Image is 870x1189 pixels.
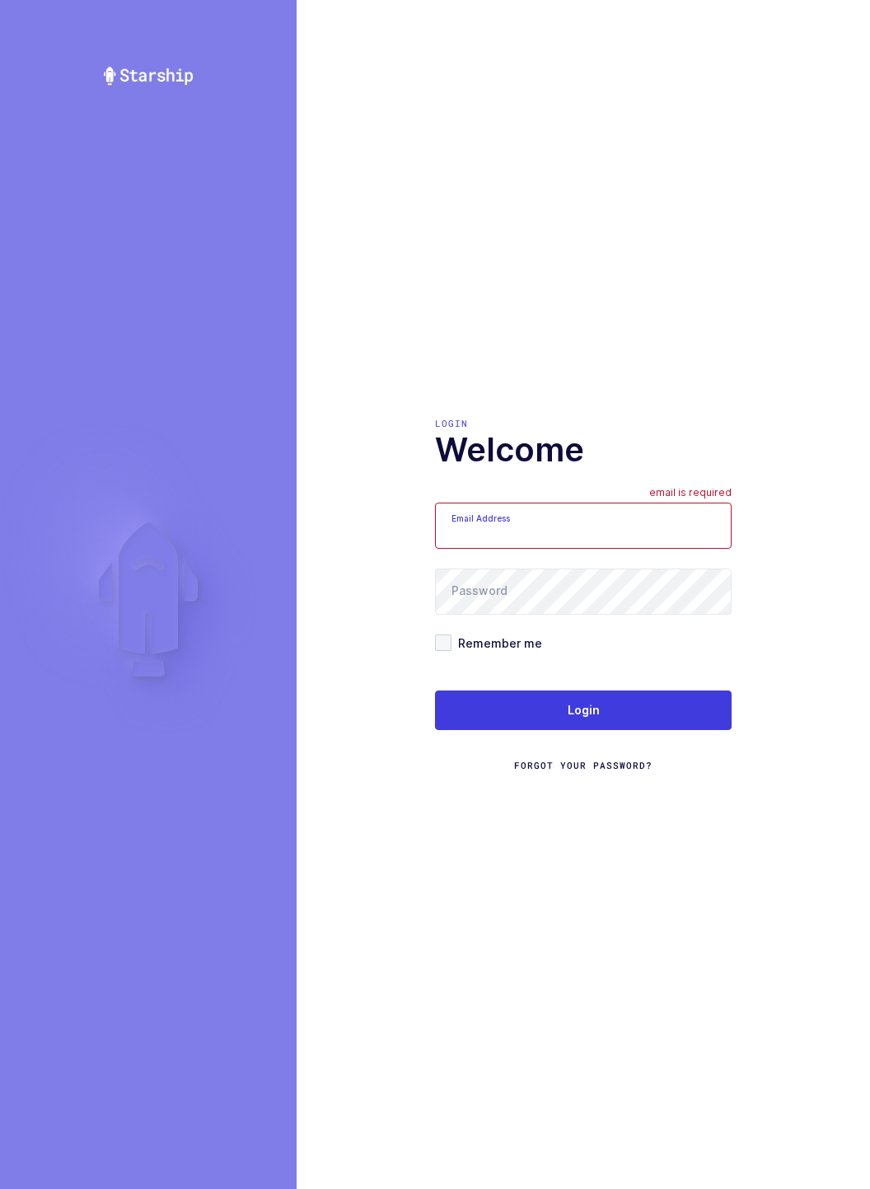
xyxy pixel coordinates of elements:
span: Login [568,702,600,719]
input: Email Address [435,503,732,549]
div: email is required [649,486,732,503]
input: Password [435,569,732,615]
img: Starship [102,66,194,86]
button: Login [435,690,732,730]
div: Login [435,417,732,430]
a: Forgot Your Password? [514,759,652,772]
h1: Welcome [435,430,732,470]
span: Remember me [451,635,542,651]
